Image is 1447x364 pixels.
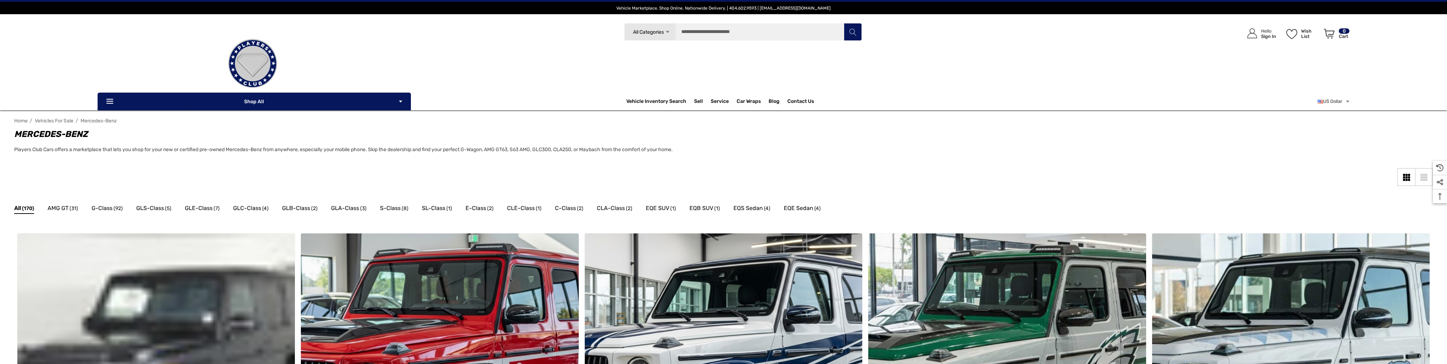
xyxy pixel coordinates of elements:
span: (3) [360,204,367,213]
a: Button Go To Sub Category GLE-Class [185,204,220,215]
span: (170) [22,204,34,213]
a: Service [711,98,729,106]
nav: Breadcrumb [14,115,1433,127]
a: Contact Us [787,98,814,106]
svg: Top [1433,193,1447,200]
a: Button Go To Sub Category EQB SUV [689,204,720,215]
a: Button Go To Sub Category CLA-Class [597,204,632,215]
a: Vehicles For Sale [35,118,73,124]
span: (92) [114,204,123,213]
a: Button Go To Sub Category GLS-Class [136,204,171,215]
span: (7) [214,204,220,213]
span: (8) [402,204,408,213]
span: EQB SUV [689,204,713,213]
a: Button Go To Sub Category EQE Sedan [784,204,821,215]
button: Search [844,23,862,41]
svg: Icon Line [105,98,116,106]
a: Grid View [1397,168,1415,186]
span: (1) [446,204,452,213]
span: (4) [262,204,269,213]
a: Cart with 0 items [1321,21,1350,49]
a: Button Go To Sub Category SL-Class [422,204,452,215]
a: Button Go To Sub Category G-Class [92,204,123,215]
a: Button Go To Sub Category E-Class [466,204,494,215]
img: Players Club | Cars For Sale [217,28,288,99]
a: List View [1415,168,1433,186]
span: (1) [536,204,541,213]
span: EQS Sedan [733,204,763,213]
span: AMG GT [48,204,68,213]
span: Sell [694,98,703,106]
a: USD [1317,94,1350,109]
svg: Wish List [1286,29,1297,39]
span: GLA-Class [331,204,359,213]
span: (1) [714,204,720,213]
a: Button Go To Sub Category CLE-Class [507,204,541,215]
p: 0 [1339,28,1349,34]
span: GLE-Class [185,204,213,213]
span: C-Class [555,204,576,213]
span: (4) [764,204,770,213]
a: Car Wraps [737,94,769,109]
span: All Categories [633,29,664,35]
a: Button Go To Sub Category EQS Sedan [733,204,770,215]
span: CLE-Class [507,204,535,213]
a: Sell [694,94,711,109]
a: Button Go To Sub Category EQE SUV [646,204,676,215]
svg: Icon Arrow Down [665,29,670,35]
span: (2) [487,204,494,213]
p: Hello [1261,28,1276,34]
p: Sign In [1261,34,1276,39]
span: GLC-Class [233,204,261,213]
span: S-Class [380,204,401,213]
a: Button Go To Sub Category S-Class [380,204,408,215]
a: Button Go To Sub Category AMG GT [48,204,78,215]
p: Players Club Cars offers a marketplace that lets you shop for your new or certified pre-owned Mer... [14,145,1316,155]
span: G-Class [92,204,112,213]
svg: Review Your Cart [1324,29,1335,39]
p: Wish List [1301,28,1320,39]
svg: Icon Arrow Down [398,99,403,104]
span: GLS-Class [136,204,164,213]
span: (2) [626,204,632,213]
span: Vehicle Marketplace. Shop Online. Nationwide Delivery. | 404.602.9593 | [EMAIL_ADDRESS][DOMAIN_NAME] [616,6,831,11]
h1: Mercedes-Benz [14,128,1316,140]
a: Mercedes-Benz [81,118,117,124]
span: (31) [70,204,78,213]
a: Blog [769,98,780,106]
span: CLA-Class [597,204,625,213]
span: (4) [814,204,821,213]
a: Home [14,118,28,124]
a: Button Go To Sub Category GLA-Class [331,204,367,215]
span: (1) [670,204,676,213]
svg: Icon User Account [1247,28,1257,38]
p: Shop All [98,93,411,110]
a: Button Go To Sub Category C-Class [555,204,583,215]
svg: Recently Viewed [1436,164,1443,171]
a: Button Go To Sub Category GLB-Class [282,204,318,215]
p: Cart [1339,34,1349,39]
span: Car Wraps [737,98,761,106]
span: E-Class [466,204,486,213]
span: (2) [577,204,583,213]
a: Sign in [1239,21,1280,46]
a: All Categories Icon Arrow Down Icon Arrow Up [624,23,676,41]
svg: Social Media [1436,179,1443,186]
span: EQE SUV [646,204,669,213]
span: GLB-Class [282,204,310,213]
a: Button Go To Sub Category GLC-Class [233,204,269,215]
a: Vehicle Inventory Search [626,98,686,106]
a: Wish List Wish List [1283,21,1321,46]
span: All [14,204,21,213]
span: SL-Class [422,204,445,213]
span: (5) [165,204,171,213]
span: EQE Sedan [784,204,813,213]
span: (2) [311,204,318,213]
